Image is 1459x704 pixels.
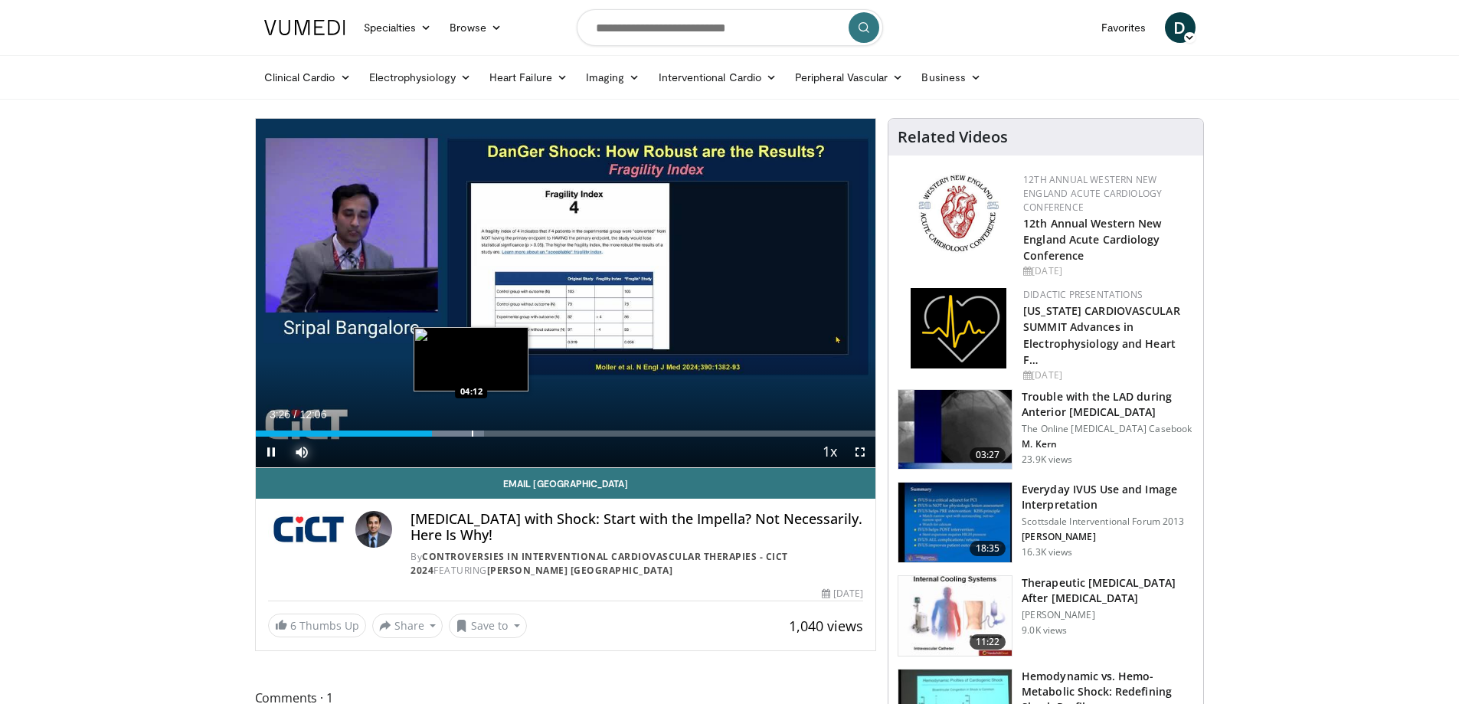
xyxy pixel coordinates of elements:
h4: Related Videos [898,128,1008,146]
div: By FEATURING [411,550,863,578]
a: 6 Thumbs Up [268,614,366,637]
a: Imaging [577,62,649,93]
p: M. Kern [1022,438,1194,450]
a: 11:22 Therapeutic [MEDICAL_DATA] After [MEDICAL_DATA] [PERSON_NAME] 9.0K views [898,575,1194,657]
img: 0954f259-7907-4053-a817-32a96463ecc8.png.150x105_q85_autocrop_double_scale_upscale_version-0.2.png [916,173,1001,254]
button: Pause [256,437,286,467]
a: Favorites [1092,12,1156,43]
a: Interventional Cardio [649,62,787,93]
img: VuMedi Logo [264,20,345,35]
a: 03:27 Trouble with the LAD during Anterior [MEDICAL_DATA] The Online [MEDICAL_DATA] Casebook M. K... [898,389,1194,470]
h3: Trouble with the LAD during Anterior [MEDICAL_DATA] [1022,389,1194,420]
p: 23.9K views [1022,454,1072,466]
h4: [MEDICAL_DATA] with Shock: Start with the Impella? Not Necessarily. Here Is Why! [411,511,863,544]
a: Controversies in Interventional Cardiovascular Therapies - CICT 2024 [411,550,788,577]
span: 6 [290,618,296,633]
a: [PERSON_NAME] [GEOGRAPHIC_DATA] [487,564,673,577]
p: [PERSON_NAME] [1022,609,1194,621]
video-js: Video Player [256,119,876,468]
h3: Therapeutic [MEDICAL_DATA] After [MEDICAL_DATA] [1022,575,1194,606]
button: Mute [286,437,317,467]
span: 18:35 [970,541,1006,556]
a: D [1165,12,1196,43]
a: Heart Failure [480,62,577,93]
a: 12th Annual Western New England Acute Cardiology Conference [1023,216,1161,263]
span: 03:27 [970,447,1006,463]
input: Search topics, interventions [577,9,883,46]
span: / [294,408,297,421]
a: [US_STATE] CARDIOVASCULAR SUMMIT Advances in Electrophysiology and Heart F… [1023,303,1180,366]
a: Electrophysiology [360,62,480,93]
div: Progress Bar [256,431,876,437]
a: Peripheral Vascular [786,62,912,93]
div: [DATE] [822,587,863,601]
a: Specialties [355,12,441,43]
span: 12:06 [299,408,326,421]
h3: Everyday IVUS Use and Image Interpretation [1022,482,1194,512]
button: Save to [449,614,527,638]
img: 243698_0002_1.png.150x105_q85_crop-smart_upscale.jpg [898,576,1012,656]
img: dTBemQywLidgNXR34xMDoxOjA4MTsiGN.150x105_q85_crop-smart_upscale.jpg [898,483,1012,562]
button: Share [372,614,443,638]
p: 9.0K views [1022,624,1067,637]
div: Didactic Presentations [1023,288,1191,302]
span: 3:26 [270,408,290,421]
div: [DATE] [1023,264,1191,278]
p: [PERSON_NAME] [1022,531,1194,543]
img: 1860aa7a-ba06-47e3-81a4-3dc728c2b4cf.png.150x105_q85_autocrop_double_scale_upscale_version-0.2.png [911,288,1006,368]
a: Email [GEOGRAPHIC_DATA] [256,468,876,499]
p: Scottsdale Interventional Forum 2013 [1022,516,1194,528]
button: Playback Rate [814,437,845,467]
img: ABqa63mjaT9QMpl35hMDoxOmtxO3TYNt_2.150x105_q85_crop-smart_upscale.jpg [898,390,1012,470]
img: Avatar [355,511,392,548]
a: Business [912,62,990,93]
p: 16.3K views [1022,546,1072,558]
a: Clinical Cardio [255,62,360,93]
p: The Online [MEDICAL_DATA] Casebook [1022,423,1194,435]
a: Browse [440,12,511,43]
span: 11:22 [970,634,1006,650]
img: Controversies in Interventional Cardiovascular Therapies - CICT 2024 [268,511,350,548]
button: Fullscreen [845,437,875,467]
a: 12th Annual Western New England Acute Cardiology Conference [1023,173,1162,214]
img: image.jpeg [414,327,528,391]
div: [DATE] [1023,368,1191,382]
a: 18:35 Everyday IVUS Use and Image Interpretation Scottsdale Interventional Forum 2013 [PERSON_NAM... [898,482,1194,563]
span: 1,040 views [789,617,863,635]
